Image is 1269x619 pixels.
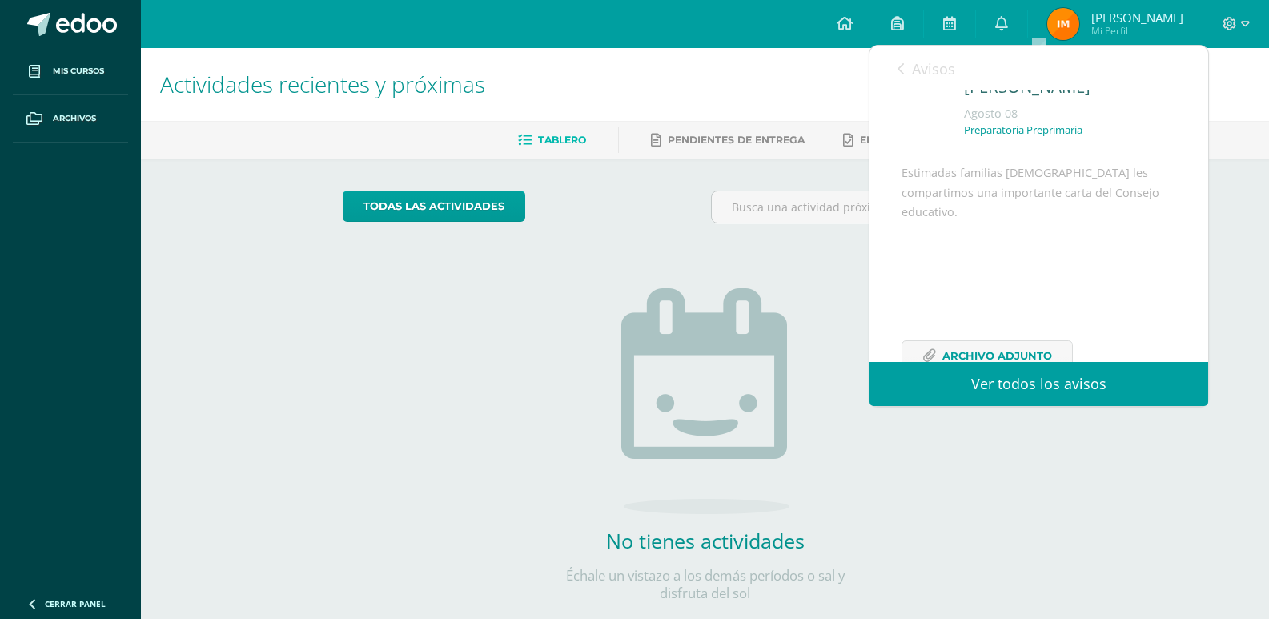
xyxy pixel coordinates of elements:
span: Mis cursos [53,65,104,78]
a: Archivos [13,95,128,143]
a: Entregadas [843,127,931,153]
span: Pendientes de entrega [668,134,805,146]
p: Échale un vistazo a los demás períodos o sal y disfruta del sol [545,567,865,602]
h2: No tienes actividades [545,527,865,554]
span: Archivos [53,112,96,125]
span: Mi Perfil [1091,24,1183,38]
a: Archivo Adjunto [902,340,1073,372]
span: avisos sin leer [1092,58,1180,76]
span: Cerrar panel [45,598,106,609]
span: Avisos [912,59,955,78]
span: 5 [1092,58,1099,76]
span: Tablero [538,134,586,146]
a: Ver todos los avisos [869,362,1208,406]
img: 0589eea2ed537ab407ff43bb0f1c5baf.png [1047,8,1079,40]
p: Preparatoria Preprimaria [964,123,1082,137]
div: Estimadas familias [DEMOGRAPHIC_DATA] les compartimos una importante carta del Consejo educativo. [902,163,1176,391]
img: no_activities.png [621,288,789,514]
input: Busca una actividad próxima aquí... [712,191,1066,223]
a: Tablero [518,127,586,153]
a: Mis cursos [13,48,128,95]
a: todas las Actividades [343,191,525,222]
span: [PERSON_NAME] [1091,10,1183,26]
span: Archivo Adjunto [942,341,1052,371]
span: Entregadas [860,134,931,146]
span: Actividades recientes y próximas [160,69,485,99]
div: Agosto 08 [964,106,1176,122]
a: Pendientes de entrega [651,127,805,153]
